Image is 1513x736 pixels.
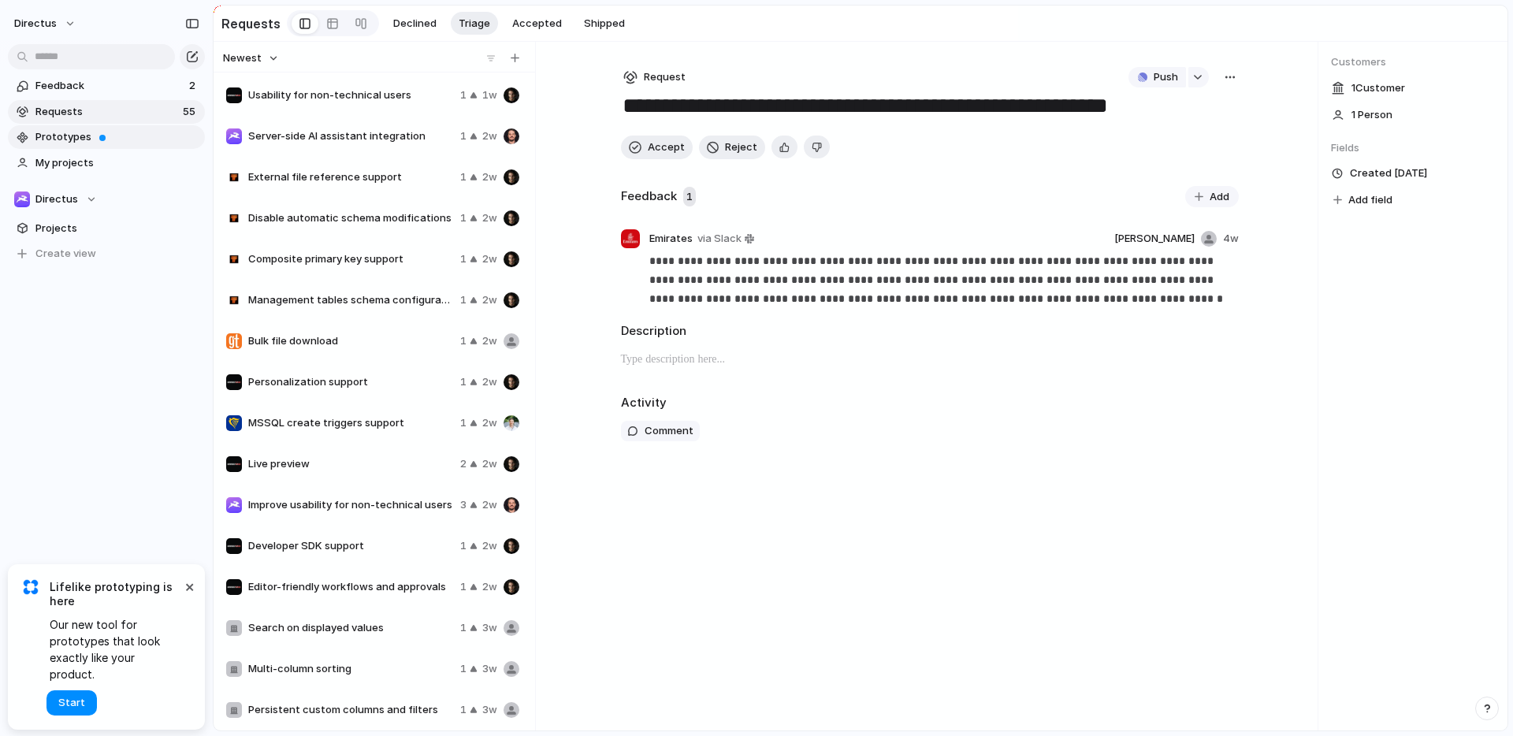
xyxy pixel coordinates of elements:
span: 1 [460,210,467,226]
span: 2w [482,415,497,431]
span: 1 [460,620,467,636]
span: Emirates [649,231,693,247]
span: Personalization support [248,374,454,390]
span: Composite primary key support [248,251,454,267]
a: Prototypes [8,125,205,149]
span: Bulk file download [248,333,454,349]
button: Comment [621,421,700,441]
h2: Requests [221,14,281,33]
span: directus [14,16,57,32]
span: 1 [460,538,467,554]
button: Declined [385,12,444,35]
span: 2w [482,456,497,472]
span: Improve usability for non-technical users [248,497,454,513]
span: Multi-column sorting [248,661,454,677]
span: 3w [482,620,497,636]
button: Directus [8,188,205,211]
span: 4w [1223,231,1239,247]
span: 2w [482,210,497,226]
span: 2w [482,538,497,554]
span: Comment [645,423,693,439]
span: Created [DATE] [1350,165,1427,181]
span: Accepted [512,16,562,32]
span: 1 [460,333,467,349]
a: Projects [8,217,205,240]
button: Reject [699,136,765,159]
button: Request [621,67,688,87]
span: 2 [189,78,199,94]
span: 3 [460,497,467,513]
a: Feedback2 [8,74,205,98]
span: Shipped [584,16,625,32]
span: Feedback [35,78,184,94]
span: 2 [460,456,467,472]
span: Management tables schema configuration [248,292,454,308]
span: 2w [482,128,497,144]
span: Customers [1331,54,1495,70]
span: 1 [460,169,467,185]
span: 1 [460,415,467,431]
span: Server-side AI assistant integration [248,128,454,144]
button: Start [46,690,97,716]
span: Fields [1331,140,1495,156]
span: 3w [482,702,497,718]
span: Projects [35,221,199,236]
span: Our new tool for prototypes that look exactly like your product. [50,616,181,682]
span: 1 Customer [1351,80,1405,96]
span: 1 [460,661,467,677]
span: Reject [725,139,757,155]
a: My projects [8,151,205,175]
span: [PERSON_NAME] [1114,231,1195,247]
span: 1 [460,251,467,267]
span: Declined [393,16,437,32]
span: Add field [1348,192,1392,208]
button: Triage [451,12,498,35]
span: Start [58,695,85,711]
span: My projects [35,155,199,171]
span: Developer SDK support [248,538,454,554]
span: Prototypes [35,129,199,145]
span: Lifelike prototyping is here [50,580,181,608]
span: 1 [460,128,467,144]
span: Editor-friendly workflows and approvals [248,579,454,595]
button: Push [1128,67,1186,87]
span: Newest [223,50,262,66]
span: 2w [482,292,497,308]
span: 2w [482,579,497,595]
button: Dismiss [180,577,199,596]
span: 2w [482,251,497,267]
button: Accepted [504,12,570,35]
span: Push [1154,69,1178,85]
span: 1 [683,187,696,207]
span: 2w [482,169,497,185]
h2: Description [621,322,1239,340]
span: 1w [482,87,497,103]
a: Requests55 [8,100,205,124]
span: Triage [459,16,490,32]
span: Usability for non-technical users [248,87,454,103]
span: MSSQL create triggers support [248,415,454,431]
span: 2w [482,374,497,390]
span: Request [644,69,686,85]
span: Add [1210,189,1229,205]
span: 1 [460,702,467,718]
button: Newest [221,48,281,69]
span: Create view [35,246,96,262]
span: Persistent custom columns and filters [248,702,454,718]
span: Accept [648,139,685,155]
span: 1 [460,87,467,103]
a: via Slack [694,229,757,248]
span: Directus [35,191,78,207]
span: 1 [460,579,467,595]
span: 1 [460,292,467,308]
button: Add field [1331,190,1395,210]
button: Create view [8,242,205,266]
span: Disable automatic schema modifications [248,210,454,226]
span: 1 Person [1351,107,1392,123]
span: Search on displayed values [248,620,454,636]
span: 2w [482,497,497,513]
span: Live preview [248,456,454,472]
button: Shipped [576,12,633,35]
span: 1 [460,374,467,390]
span: External file reference support [248,169,454,185]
